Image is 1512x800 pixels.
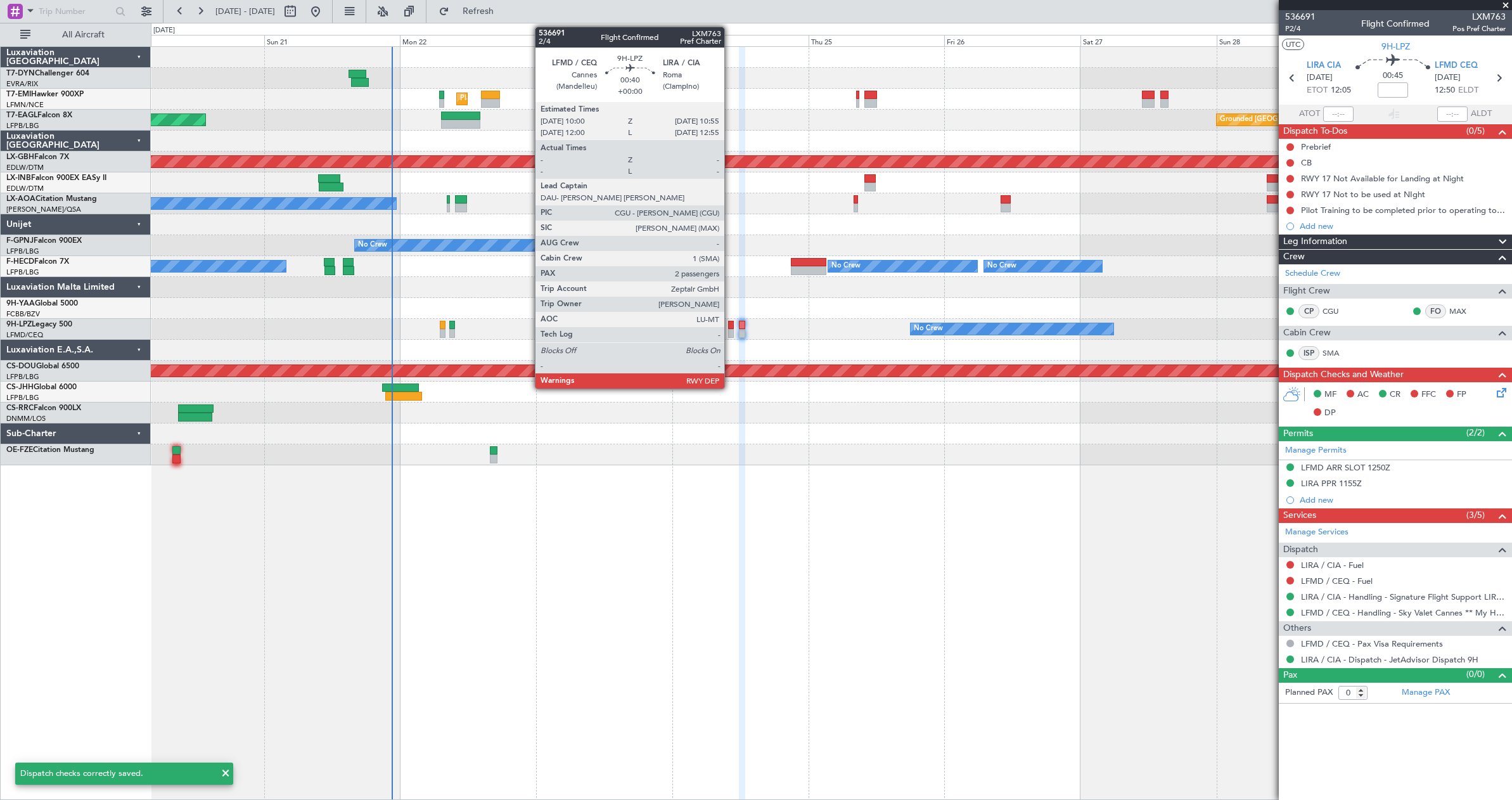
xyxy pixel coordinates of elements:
span: 12:05 [1331,84,1351,97]
a: LFPB/LBG [6,268,39,277]
a: 9H-LPZLegacy 500 [6,321,72,328]
a: LFMD / CEQ - Handling - Sky Valet Cannes ** My Handling**LFMD / CEQ [1301,607,1506,618]
span: MF [1324,389,1336,401]
a: MAX [1449,306,1478,317]
span: CR [1390,389,1400,401]
a: CS-RRCFalcon 900LX [6,404,81,412]
span: 9H-LPZ [6,321,32,328]
span: Cabin Crew [1283,326,1331,340]
div: No Crew [831,257,861,276]
span: [DATE] [1307,72,1333,84]
a: LFMN/NCE [6,100,44,110]
div: Dispatch checks correctly saved. [20,768,214,780]
span: LX-GBH [6,153,34,161]
div: Fri 26 [944,35,1080,46]
span: ALDT [1471,108,1492,120]
span: T7-EAGL [6,112,37,119]
div: RWY 17 Not Available for Landing at Night [1301,173,1464,184]
span: CS-JHH [6,384,34,391]
div: Prebrief [1301,141,1331,152]
span: Permits [1283,427,1313,441]
a: LFMD / CEQ - Fuel [1301,576,1373,586]
input: --:-- [1323,106,1354,122]
span: (0/5) [1466,124,1485,138]
div: Pilot Training to be completed prior to operating to LFMD [1301,205,1506,216]
div: Grounded [GEOGRAPHIC_DATA] (Al Maktoum Intl) [1220,110,1385,129]
a: LIRA / CIA - Dispatch - JetAdvisor Dispatch 9H [1301,654,1478,665]
span: ATOT [1299,108,1320,120]
div: CB [1301,157,1312,168]
span: (0/0) [1466,668,1485,681]
span: (2/2) [1466,426,1485,439]
a: EDLW/DTM [6,184,44,193]
a: EVRA/RIX [6,79,38,89]
a: Manage Services [1285,526,1349,539]
a: LFMD/CEQ [6,330,43,340]
div: Flight Confirmed [1361,17,1430,30]
label: Planned PAX [1285,687,1333,699]
span: FP [1457,389,1466,401]
a: F-HECDFalcon 7X [6,258,69,266]
span: F-HECD [6,258,34,266]
a: [PERSON_NAME]/QSA [6,205,81,214]
span: [DATE] - [DATE] [215,6,275,17]
span: Services [1283,508,1316,523]
a: Schedule Crew [1285,268,1340,280]
div: Mon 22 [400,35,536,46]
div: CP [1298,304,1319,318]
a: LFMD / CEQ - Pax Visa Requirements [1301,638,1443,649]
button: Refresh [433,1,509,22]
button: UTC [1282,39,1304,50]
span: DP [1324,407,1336,420]
span: Leg Information [1283,235,1347,249]
input: Trip Number [39,2,112,21]
a: DNMM/LOS [6,414,46,423]
span: Others [1283,621,1311,636]
span: T7-EMI [6,91,31,98]
div: RWY 17 Not to be used at NIght [1301,189,1425,200]
span: OE-FZE [6,446,33,454]
div: Thu 25 [809,35,945,46]
span: Dispatch Checks and Weather [1283,368,1404,382]
span: Crew [1283,250,1305,264]
span: LFMD CEQ [1435,60,1478,72]
div: Sun 21 [264,35,400,46]
span: Pos Pref Charter [1452,23,1506,34]
span: 00:45 [1383,70,1403,82]
span: LIRA CIA [1307,60,1341,72]
button: All Aircraft [14,25,138,45]
div: Wed 24 [672,35,809,46]
a: T7-EMIHawker 900XP [6,91,84,98]
a: CGU [1323,306,1351,317]
a: F-GPNJFalcon 900EX [6,237,82,245]
a: LX-GBHFalcon 7X [6,153,69,161]
span: FFC [1421,389,1436,401]
a: LX-INBFalcon 900EX EASy II [6,174,106,182]
a: LFPB/LBG [6,372,39,382]
span: Flight Crew [1283,284,1330,299]
a: OE-FZECitation Mustang [6,446,94,454]
div: Sat 27 [1080,35,1217,46]
div: FO [1425,304,1446,318]
span: 536691 [1285,10,1316,23]
span: 12:50 [1435,84,1455,97]
span: CS-DOU [6,363,36,370]
span: (3/5) [1466,508,1485,522]
span: ELDT [1458,84,1478,97]
a: Manage PAX [1402,687,1450,699]
a: LFPB/LBG [6,393,39,403]
span: Dispatch To-Dos [1283,124,1347,139]
a: LIRA / CIA - Handling - Signature Flight Support LIRA / CIA [1301,591,1506,602]
div: Sun 28 [1217,35,1353,46]
div: Add new [1300,494,1506,505]
span: ETOT [1307,84,1328,97]
span: LXM763 [1452,10,1506,23]
a: T7-EAGLFalcon 8X [6,112,72,119]
span: Pax [1283,668,1297,683]
span: CS-RRC [6,404,34,412]
div: Sat 20 [128,35,264,46]
span: P2/4 [1285,23,1316,34]
div: No Crew [914,319,943,339]
a: FCBB/BZV [6,309,40,319]
span: LX-AOA [6,195,35,203]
